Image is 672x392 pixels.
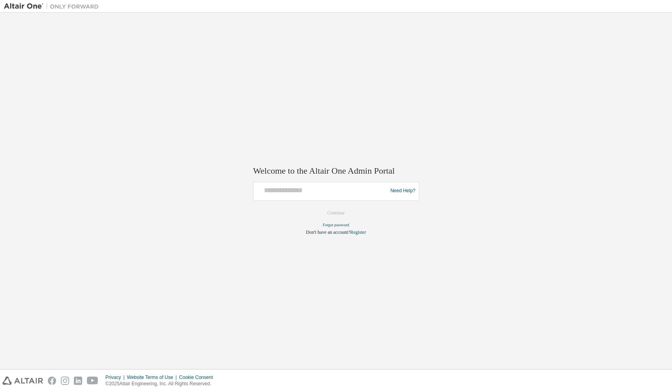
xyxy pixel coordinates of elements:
[87,377,98,385] img: youtube.svg
[253,166,419,177] h2: Welcome to the Altair One Admin Portal
[74,377,82,385] img: linkedin.svg
[350,229,366,235] a: Register
[127,374,179,381] div: Website Terms of Use
[179,374,217,381] div: Cookie Consent
[105,381,218,387] p: © 2025 Altair Engineering, Inc. All Rights Reserved.
[48,377,56,385] img: facebook.svg
[323,223,349,227] a: Forgot password
[4,2,103,10] img: Altair One
[61,377,69,385] img: instagram.svg
[105,374,127,381] div: Privacy
[306,229,350,235] span: Don't have an account?
[2,377,43,385] img: altair_logo.svg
